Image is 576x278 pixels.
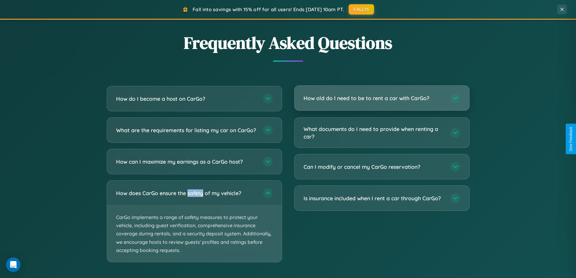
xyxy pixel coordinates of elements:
h3: How can I maximize my earnings as a CarGo host? [116,158,257,165]
h3: What are the requirements for listing my car on CarGo? [116,126,257,134]
h3: What documents do I need to provide when renting a car? [304,125,444,140]
h2: Frequently Asked Questions [107,31,470,54]
h3: How old do I need to be to rent a car with CarGo? [304,94,444,102]
h3: How does CarGo ensure the safety of my vehicle? [116,189,257,197]
button: FALL15 [349,4,374,15]
h3: Can I modify or cancel my CarGo reservation? [304,163,444,171]
div: Open Intercom Messenger [6,257,21,272]
h3: Is insurance included when I rent a car through CarGo? [304,195,444,202]
div: Give Feedback [569,127,573,151]
h3: How do I become a host on CarGo? [116,95,257,103]
p: CarGo implements a range of safety measures to protect your vehicle, including guest verification... [107,206,282,262]
span: Fall into savings with 15% off for all users! Ends [DATE] 10am PT. [193,6,344,12]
